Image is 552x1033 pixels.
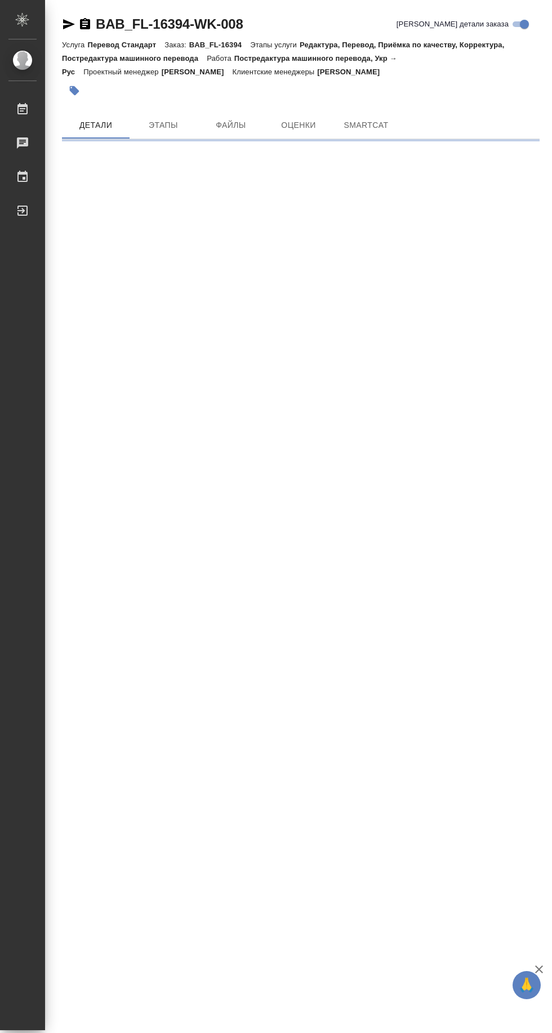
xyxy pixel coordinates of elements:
[397,19,509,30] span: [PERSON_NAME] детали заказа
[233,68,318,76] p: Клиентские менеджеры
[164,41,189,49] p: Заказ:
[78,17,92,31] button: Скопировать ссылку
[96,16,243,32] a: BAB_FL-16394-WK-008
[204,118,258,132] span: Файлы
[513,971,541,999] button: 🙏
[83,68,161,76] p: Проектный менеджер
[62,17,75,31] button: Скопировать ссылку для ЯМессенджера
[207,54,234,63] p: Работа
[189,41,250,49] p: BAB_FL-16394
[136,118,190,132] span: Этапы
[271,118,326,132] span: Оценки
[250,41,300,49] p: Этапы услуги
[339,118,393,132] span: SmartCat
[87,41,164,49] p: Перевод Стандарт
[69,118,123,132] span: Детали
[62,41,87,49] p: Услуга
[162,68,233,76] p: [PERSON_NAME]
[317,68,388,76] p: [PERSON_NAME]
[62,78,87,103] button: Добавить тэг
[517,973,536,997] span: 🙏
